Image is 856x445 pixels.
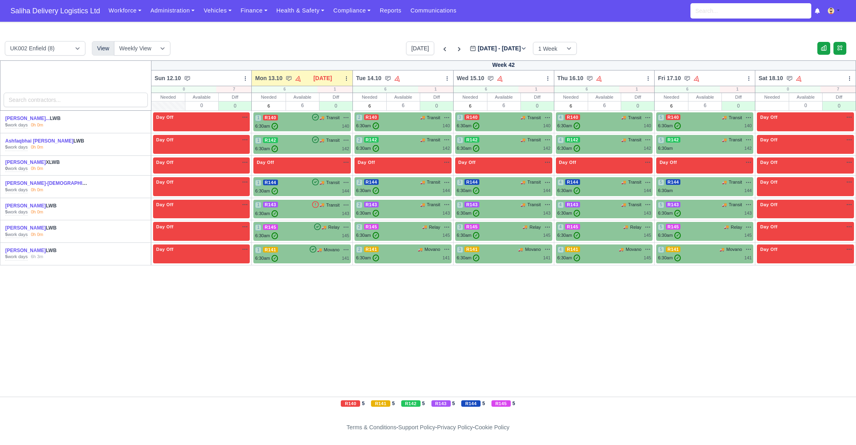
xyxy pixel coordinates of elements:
span: Transit [729,137,742,143]
input: Search contractors... [4,93,148,107]
div: 6:30am [558,232,580,239]
span: 🚚 [623,224,628,230]
span: ✓ [574,145,580,152]
span: 4 [558,114,564,121]
span: Transit [628,201,641,208]
span: Day Off [759,159,779,165]
span: Tue 14.10 [356,74,381,82]
div: Available [185,93,218,101]
div: Available [688,93,721,101]
span: 🚚 [722,202,727,208]
span: R143 [364,202,379,207]
span: Transit [527,179,541,186]
span: 🚚 [422,224,427,230]
span: Day Off [759,114,779,120]
span: 1 [255,137,261,144]
div: 6 [454,86,519,93]
a: Health & Safety [272,3,329,19]
span: Day Off [759,202,779,207]
span: 🚚 [621,114,626,120]
div: Week 42 [151,60,856,70]
span: ✓ [272,145,278,152]
span: 🚚 [621,179,626,185]
span: 🚚 [420,202,425,208]
button: [DATE] [406,41,434,55]
div: 6:30am [255,145,278,152]
span: 2 [356,202,363,208]
span: ✓ [473,187,479,194]
span: 4 [558,179,564,186]
span: Sun 12.10 [155,74,181,82]
div: 6 [387,101,420,110]
div: 6 [252,86,317,93]
span: 🚚 [520,202,525,208]
span: R145 [263,224,278,230]
span: ✓ [272,123,278,130]
span: R144 [464,179,479,185]
div: Diff [823,93,856,101]
span: 🚚 [722,137,727,143]
span: ✓ [574,122,580,129]
div: 0h 0m [31,209,44,215]
span: 🚚 [420,137,425,143]
div: 143 [644,210,651,217]
span: ✓ [674,232,681,239]
span: Transit [326,202,340,209]
span: ✓ [373,145,379,152]
span: 3 [457,202,463,208]
div: LWB [5,225,89,232]
span: ✓ [373,210,379,217]
span: R144 [364,179,379,185]
div: 0 [219,101,252,110]
div: Diff [319,93,352,101]
strong: 5 [5,145,8,149]
div: 0h 0m [31,144,44,151]
div: 143 [744,210,752,217]
div: work days [5,166,28,172]
div: Available [588,93,621,101]
span: R145 [565,224,580,230]
a: Cookie Policy [475,424,509,431]
span: Day Off [155,137,175,143]
span: Day Off [457,159,477,165]
span: Transit [729,201,742,208]
span: Day Off [255,159,276,165]
span: Day Off [759,137,779,143]
span: 5 [658,179,664,186]
span: Day Off [155,179,175,185]
div: Needed [252,93,285,101]
span: R142 [263,137,278,143]
span: Transit [427,114,440,121]
div: 0 [621,101,654,110]
span: 🚚 [520,114,525,120]
div: 0 [521,101,554,110]
span: Wed 15.10 [457,74,484,82]
div: 6:30am [658,122,681,129]
span: 🚚 [319,137,324,143]
div: Needed [554,93,588,101]
iframe: Chat Widget [711,352,856,445]
div: 140 [644,122,651,129]
div: LWB [5,203,89,209]
div: 6:30am [356,187,379,194]
div: 144 [543,187,550,194]
div: 6:30am [356,232,379,239]
span: R144 [666,179,681,185]
div: Needed [755,93,789,101]
span: 🚚 [420,114,425,120]
div: 0h 0m [31,166,44,172]
span: Relay [328,224,340,231]
div: 142 [644,145,651,152]
div: 6:30am [255,210,278,217]
a: [PERSON_NAME] [5,203,46,209]
div: 1 [720,86,755,93]
span: 5 [658,137,664,143]
span: ✓ [373,187,379,194]
div: 6:30am [558,210,580,217]
div: 6:30am [558,145,580,152]
span: Day Off [155,224,175,230]
span: Transit [427,201,440,208]
div: View [92,41,114,56]
span: Transit [527,114,541,121]
span: ✓ [473,122,479,129]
